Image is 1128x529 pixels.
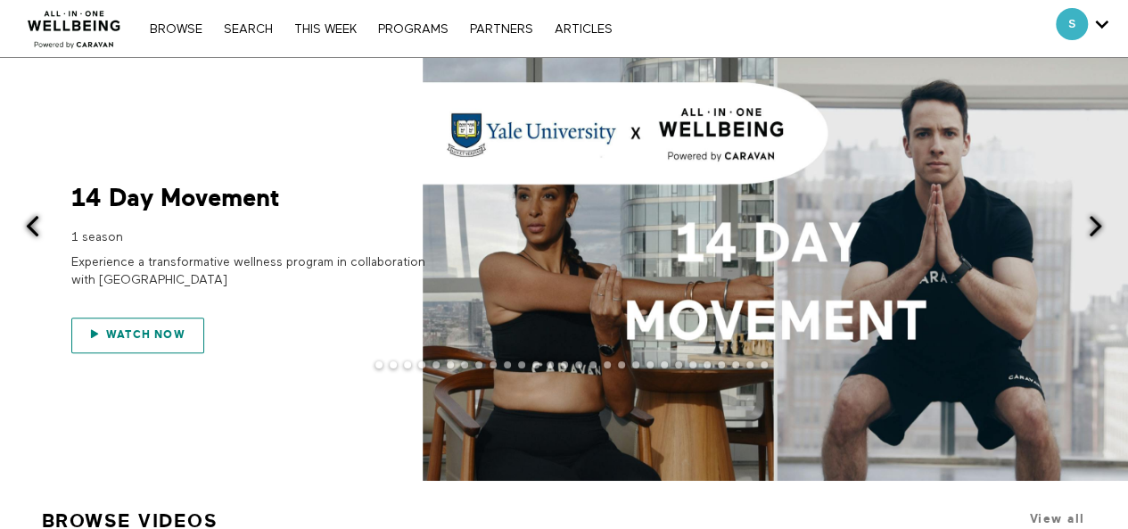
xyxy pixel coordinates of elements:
a: THIS WEEK [285,23,366,36]
a: View all [1030,512,1085,525]
a: PROGRAMS [369,23,457,36]
a: PARTNERS [461,23,542,36]
a: Search [215,23,282,36]
a: Browse [141,23,211,36]
nav: Primary [141,20,621,37]
a: ARTICLES [546,23,622,36]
